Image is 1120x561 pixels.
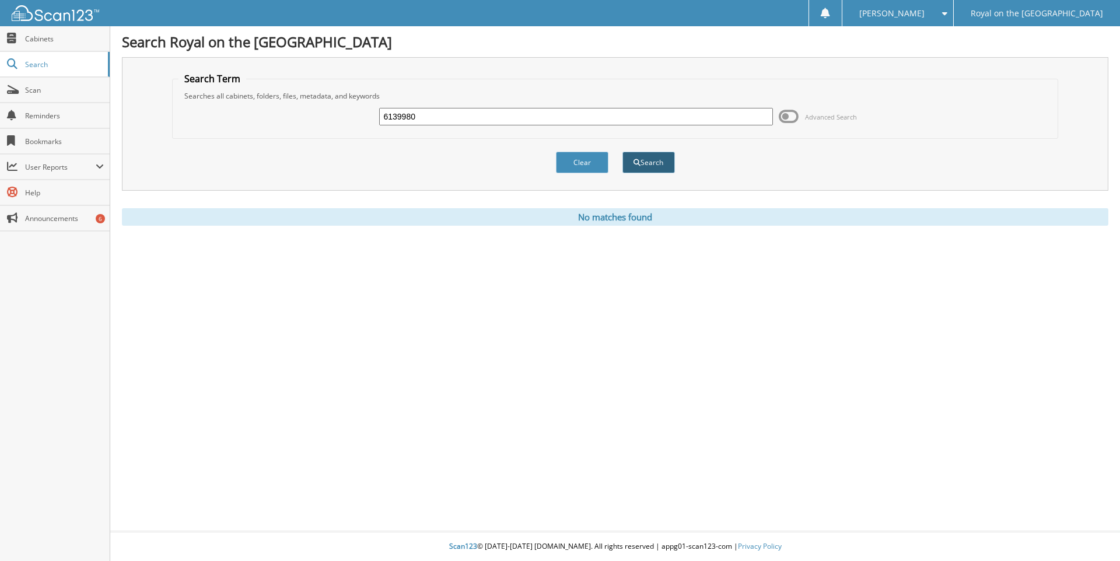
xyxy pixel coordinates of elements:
iframe: Chat Widget [1062,505,1120,561]
span: Cabinets [25,34,104,44]
h1: Search Royal on the [GEOGRAPHIC_DATA] [122,32,1108,51]
button: Clear [556,152,608,173]
span: Reminders [25,111,104,121]
span: Scan123 [449,541,477,551]
a: Privacy Policy [738,541,782,551]
div: Searches all cabinets, folders, files, metadata, and keywords [178,91,1052,101]
span: Scan [25,85,104,95]
img: scan123-logo-white.svg [12,5,99,21]
legend: Search Term [178,72,246,85]
div: No matches found [122,208,1108,226]
span: Help [25,188,104,198]
span: Announcements [25,213,104,223]
div: 6 [96,214,105,223]
span: Bookmarks [25,136,104,146]
span: Search [25,59,102,69]
span: Advanced Search [805,113,857,121]
button: Search [622,152,675,173]
span: Royal on the [GEOGRAPHIC_DATA] [971,10,1103,17]
span: [PERSON_NAME] [859,10,925,17]
span: User Reports [25,162,96,172]
div: © [DATE]-[DATE] [DOMAIN_NAME]. All rights reserved | appg01-scan123-com | [110,532,1120,561]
